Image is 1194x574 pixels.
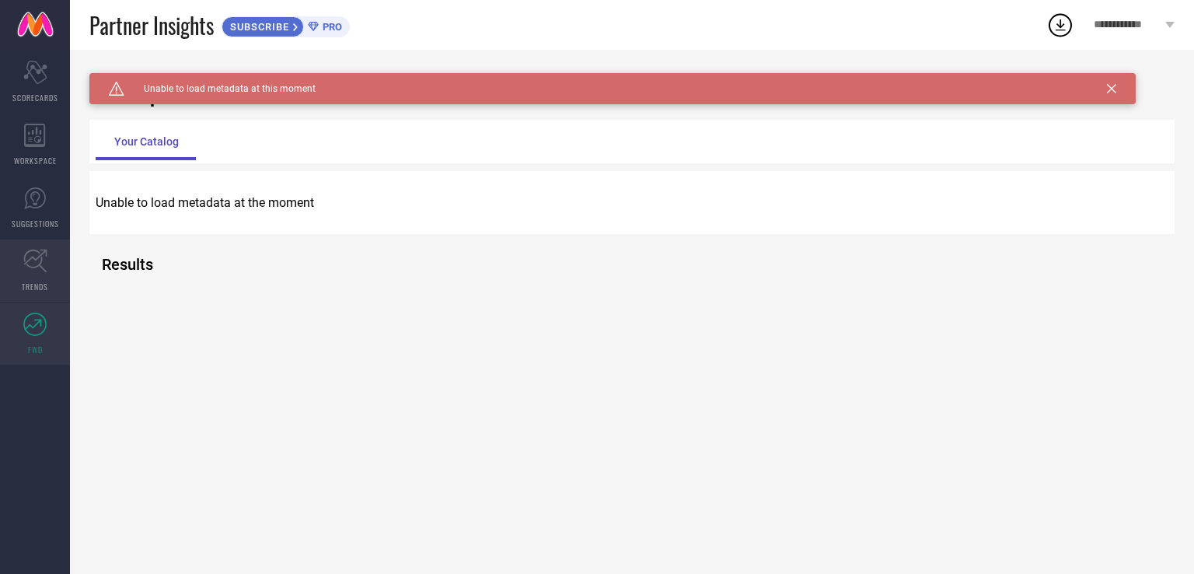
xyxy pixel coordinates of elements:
[222,21,293,33] span: SUBSCRIBE
[124,83,316,94] span: Unable to load metadata at this moment
[222,12,350,37] a: SUBSCRIBEPRO
[12,218,59,229] span: SUGGESTIONS
[1046,11,1074,39] div: Open download list
[102,255,134,274] h2: Results
[22,281,48,292] span: TRENDS
[14,155,57,166] span: WORKSPACE
[89,9,214,41] span: Partner Insights
[319,21,342,33] span: PRO
[28,344,43,355] span: FWD
[96,123,197,160] div: Your Catalog
[12,92,58,103] span: SCORECARDS
[96,195,1168,210] p: Unable to load metadata at the moment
